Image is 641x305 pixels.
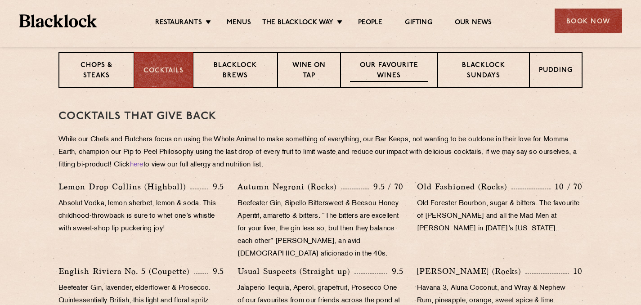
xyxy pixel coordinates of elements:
p: Blacklock Sundays [447,61,520,82]
p: Blacklock Brews [202,61,268,82]
p: Beefeater Gin, Sipello Bittersweet & Beesou Honey Aperitif, amaretto & bitters. “The bitters are ... [238,197,403,260]
a: People [358,18,382,28]
p: Pudding [539,66,573,77]
a: Restaurants [155,18,202,28]
a: here [130,161,143,168]
p: 9.5 [208,265,224,277]
a: Menus [227,18,251,28]
p: Lemon Drop Collins (Highball) [58,180,190,193]
p: Our favourite wines [350,61,428,82]
a: The Blacklock Way [262,18,333,28]
h3: Cocktails That Give Back [58,111,583,122]
p: Wine on Tap [287,61,331,82]
p: While our Chefs and Butchers focus on using the Whole Animal to make something of everything, our... [58,134,583,171]
p: Absolut Vodka, lemon sherbet, lemon & soda. This childhood-throwback is sure to whet one’s whistl... [58,197,224,235]
p: Old Forester Bourbon, sugar & bitters. The favourite of [PERSON_NAME] and all the Mad Men at [PER... [417,197,583,235]
a: Gifting [405,18,432,28]
p: Old Fashioned (Rocks) [417,180,511,193]
p: Cocktails [143,66,184,76]
p: Chops & Steaks [68,61,125,82]
a: Our News [455,18,492,28]
p: 10 / 70 [551,181,583,193]
p: English Riviera No. 5 (Coupette) [58,265,194,278]
p: [PERSON_NAME] (Rocks) [417,265,525,278]
p: 9.5 [208,181,224,193]
p: 9.5 [387,265,403,277]
p: 9.5 / 70 [369,181,403,193]
div: Book Now [555,9,622,33]
img: BL_Textured_Logo-footer-cropped.svg [19,14,97,27]
p: Usual Suspects (Straight up) [238,265,354,278]
p: Autumn Negroni (Rocks) [238,180,341,193]
p: 10 [569,265,583,277]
